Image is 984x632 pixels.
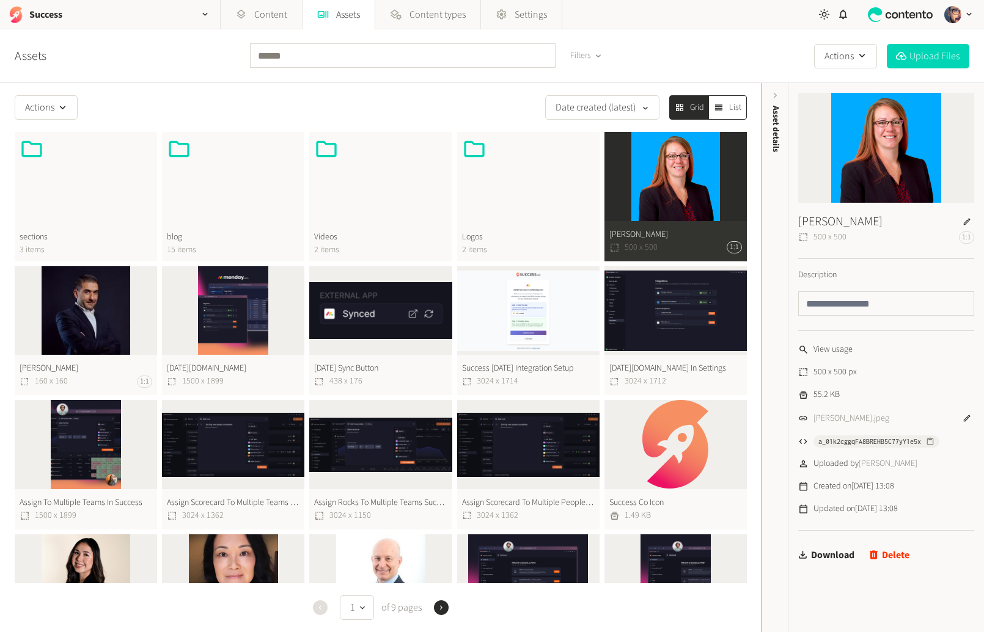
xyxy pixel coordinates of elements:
[29,7,62,22] h2: Success
[162,132,304,261] button: blog15 items
[462,231,595,244] span: Logos
[959,231,974,244] span: 1:1
[851,480,894,492] time: [DATE] 13:08
[15,95,78,120] button: Actions
[545,95,659,120] button: Date created (latest)
[309,132,452,261] button: Videos2 items
[813,366,857,379] span: 500 x 500 px
[818,436,921,447] span: a_01k2cggqFA8BREHB5C77yY1e5x
[314,244,447,256] span: 2 items
[813,388,840,401] span: 55.2 KB
[887,44,969,68] button: Upload Files
[798,543,854,567] a: Download
[457,132,600,261] button: Logos2 items
[798,212,883,231] h3: [PERSON_NAME]
[813,503,898,515] span: Updated on
[798,93,974,203] img: Angela Hodges
[20,244,152,256] span: 3 items
[798,343,853,356] a: View usage
[813,480,894,493] span: Created on
[813,412,889,425] a: [PERSON_NAME].jpeg
[167,231,299,244] span: blog
[340,595,374,620] button: 1
[814,44,877,68] button: Actions
[560,45,611,67] button: Filters
[859,457,917,470] span: [PERSON_NAME]
[769,106,782,152] span: Asset details
[813,457,917,470] span: Uploaded by
[515,7,547,22] span: Settings
[798,269,837,281] label: Description
[314,231,447,244] span: Videos
[462,244,595,256] span: 2 items
[798,231,846,244] span: 500 x 500
[855,503,898,515] time: [DATE] 13:08
[690,101,704,114] span: Grid
[813,435,939,448] button: a_01k2cggqFA8BREHB5C77yY1e5x
[20,231,152,244] span: sections
[944,6,961,23] img: Josh Angell
[15,132,157,261] button: sections3 items
[379,600,422,615] span: of 9 pages
[409,7,466,22] span: Content types
[167,244,299,256] span: 15 items
[7,6,24,23] img: Success
[869,543,909,567] button: Delete
[813,343,853,356] span: View usage
[729,101,741,114] span: List
[15,47,46,65] a: Assets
